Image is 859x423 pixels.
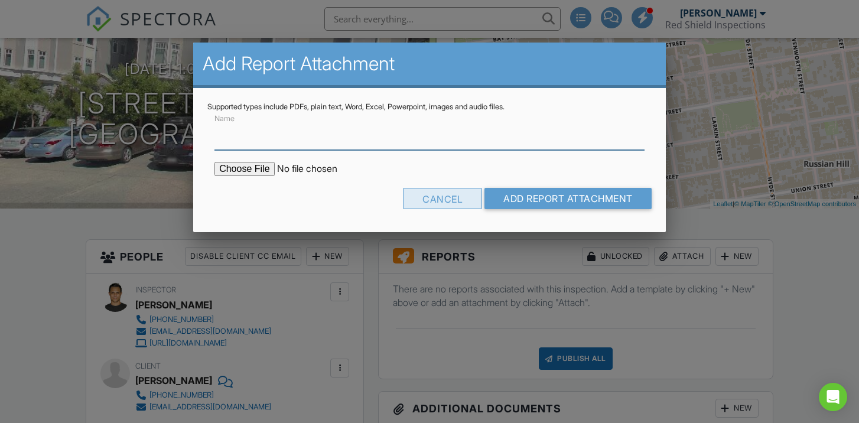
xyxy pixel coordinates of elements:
input: Add Report Attachment [484,188,652,209]
div: Supported types include PDFs, plain text, Word, Excel, Powerpoint, images and audio files. [207,102,652,112]
div: Cancel [403,188,482,209]
div: Open Intercom Messenger [819,383,847,411]
label: Name [214,113,235,124]
h2: Add Report Attachment [203,52,656,76]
